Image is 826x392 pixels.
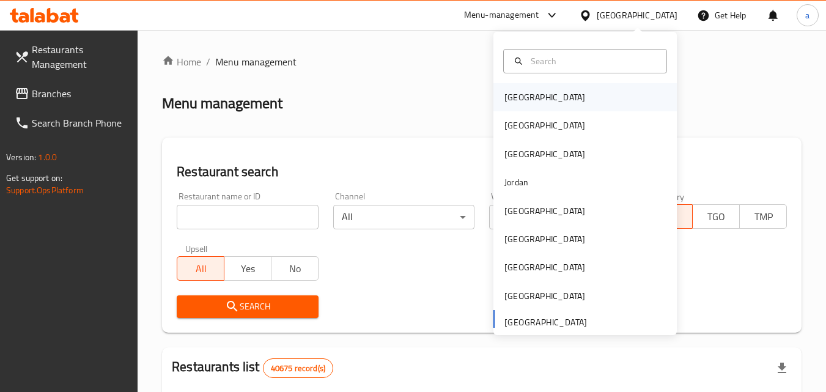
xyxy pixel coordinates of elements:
span: Restaurants Management [32,42,128,72]
label: Delivery [654,192,685,201]
label: Upsell [185,244,208,253]
span: Get support on: [6,170,62,186]
a: Search Branch Phone [5,108,138,138]
div: [GEOGRAPHIC_DATA] [504,261,585,274]
div: [GEOGRAPHIC_DATA] [504,91,585,104]
span: 40675 record(s) [264,363,333,374]
span: TGO [698,208,735,226]
div: [GEOGRAPHIC_DATA] [504,289,585,303]
input: Search for restaurant name or ID.. [177,205,318,229]
span: No [276,260,314,278]
a: Home [162,54,201,69]
div: [GEOGRAPHIC_DATA] [504,232,585,246]
a: Restaurants Management [5,35,138,79]
div: Total records count [263,358,333,378]
div: [GEOGRAPHIC_DATA] [504,147,585,161]
span: 1.0.0 [38,149,57,165]
div: [GEOGRAPHIC_DATA] [597,9,677,22]
button: No [271,256,319,281]
div: All [489,205,630,229]
button: All [177,256,224,281]
div: [GEOGRAPHIC_DATA] [504,204,585,218]
input: Search [526,54,659,68]
button: Search [177,295,318,318]
h2: Menu management [162,94,282,113]
button: TMP [739,204,787,229]
div: Export file [767,353,797,383]
span: All [182,260,219,278]
span: TMP [745,208,782,226]
a: Support.OpsPlatform [6,182,84,198]
span: Version: [6,149,36,165]
span: a [805,9,809,22]
h2: Restaurants list [172,358,333,378]
li: / [206,54,210,69]
span: Menu management [215,54,297,69]
a: Branches [5,79,138,108]
div: [GEOGRAPHIC_DATA] [504,119,585,132]
span: Search Branch Phone [32,116,128,130]
span: Branches [32,86,128,101]
div: Jordan [504,176,528,189]
button: Yes [224,256,271,281]
div: All [333,205,474,229]
h2: Restaurant search [177,163,787,181]
span: Search [186,299,308,314]
nav: breadcrumb [162,54,802,69]
button: TGO [692,204,740,229]
div: Menu-management [464,8,539,23]
span: Yes [229,260,267,278]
